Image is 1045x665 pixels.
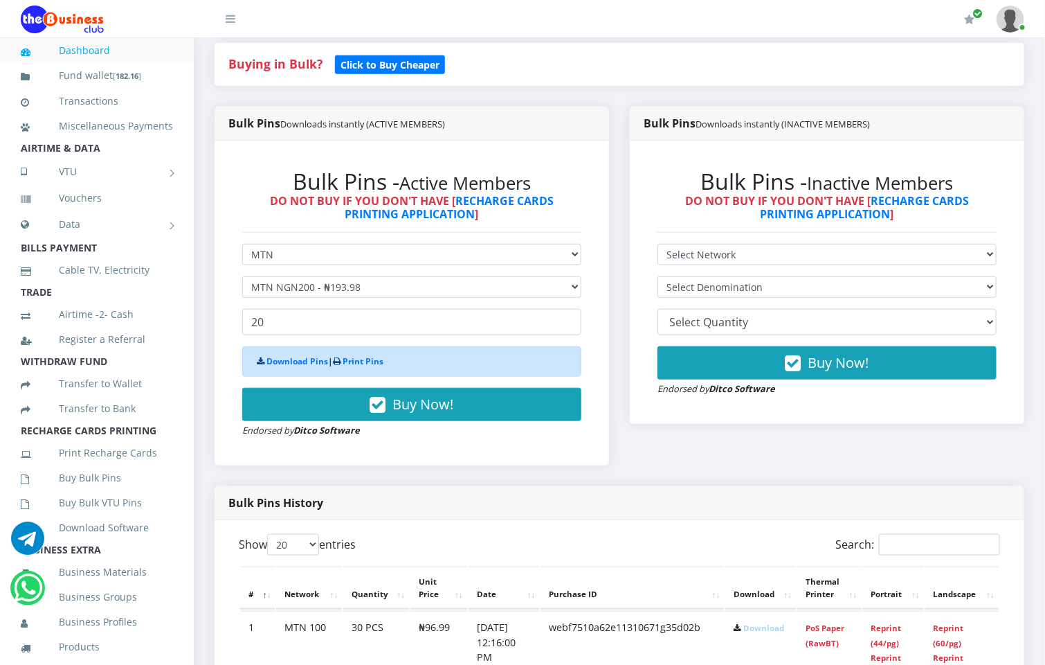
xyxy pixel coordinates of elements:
a: Register a Referral [21,323,173,355]
strong: | [257,355,383,367]
th: #: activate to sort column descending [240,567,275,610]
a: Print Recharge Cards [21,437,173,469]
th: Landscape: activate to sort column ascending [925,567,999,610]
th: Unit Price: activate to sort column ascending [410,567,467,610]
i: Renew/Upgrade Subscription [964,14,974,25]
select: Showentries [267,534,319,556]
a: Cable TV, Electricity [21,254,173,286]
a: Dashboard [21,35,173,66]
a: Data [21,207,173,242]
th: Download: activate to sort column ascending [725,567,796,610]
a: Business Profiles [21,606,173,638]
th: Date: activate to sort column ascending [469,567,540,610]
a: Reprint (44/pg) [871,623,902,648]
input: Enter Quantity [242,309,581,335]
a: RECHARGE CARDS PRINTING APPLICATION [761,193,970,222]
button: Buy Now! [657,346,997,380]
h2: Bulk Pins - [657,168,997,195]
a: PoS Paper (RawBT) [806,623,844,648]
a: Download Pins [266,355,328,367]
small: Endorsed by [657,382,775,395]
a: Miscellaneous Payments [21,110,173,142]
small: Downloads instantly (ACTIVE MEMBERS) [280,118,445,130]
button: Buy Now! [242,388,581,421]
small: Downloads instantly (INACTIVE MEMBERS) [696,118,870,130]
b: Click to Buy Cheaper [340,58,439,71]
a: Fund wallet[182.16] [21,60,173,92]
small: Endorsed by [242,424,360,436]
strong: Bulk Pins History [228,495,323,511]
span: Buy Now! [393,395,454,414]
th: Purchase ID: activate to sort column ascending [540,567,724,610]
small: Active Members [399,171,531,195]
a: Buy Bulk Pins [21,462,173,494]
a: Transactions [21,85,173,117]
a: Print Pins [343,355,383,367]
a: Products [21,631,173,663]
a: VTU [21,154,173,189]
strong: Buying in Bulk? [228,55,322,72]
label: Show entries [239,534,356,556]
strong: DO NOT BUY IF YOU DON'T HAVE [ ] [270,193,554,222]
span: Renew/Upgrade Subscription [972,8,983,19]
img: User [997,6,1024,33]
a: RECHARGE CARDS PRINTING APPLICATION [345,193,554,222]
input: Search: [879,534,1000,556]
a: Chat for support [14,582,42,605]
h2: Bulk Pins - [242,168,581,195]
a: Transfer to Wallet [21,368,173,400]
b: 182.16 [116,71,138,81]
span: Buy Now! [808,353,869,372]
a: Download Software [21,512,173,544]
th: Network: activate to sort column ascending [276,567,342,610]
strong: DO NOT BUY IF YOU DON'T HAVE [ ] [685,193,969,222]
strong: Bulk Pins [644,116,870,131]
label: Search: [835,534,1000,556]
strong: Bulk Pins [228,116,445,131]
small: Inactive Members [808,171,954,195]
a: Business Groups [21,581,173,613]
img: Logo [21,6,104,33]
a: Business Materials [21,556,173,588]
th: Portrait: activate to sort column ascending [863,567,924,610]
a: Reprint (60/pg) [934,623,964,648]
th: Thermal Printer: activate to sort column ascending [797,567,861,610]
a: Click to Buy Cheaper [335,55,445,72]
th: Quantity: activate to sort column ascending [343,567,409,610]
strong: Ditco Software [293,424,360,436]
a: Chat for support [11,532,44,555]
a: Vouchers [21,182,173,214]
a: Airtime -2- Cash [21,299,173,330]
small: [ ] [113,71,141,81]
a: Buy Bulk VTU Pins [21,487,173,519]
strong: Ditco Software [709,382,775,395]
a: Transfer to Bank [21,393,173,425]
a: Download [743,623,784,633]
